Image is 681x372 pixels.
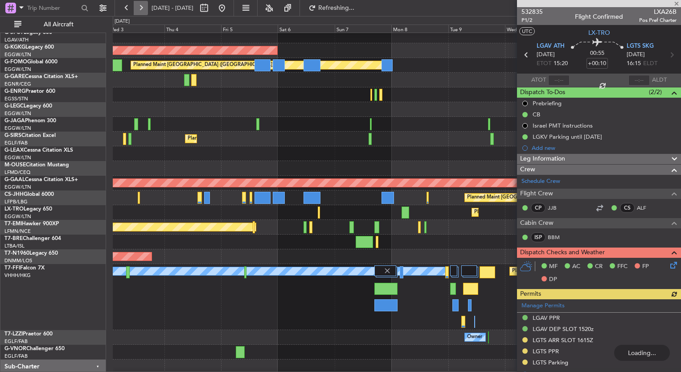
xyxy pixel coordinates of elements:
a: T7-N1960Legacy 650 [4,251,58,256]
a: LFMN/NCE [4,228,31,235]
a: LTBA/ISL [4,243,25,249]
span: AC [572,262,580,271]
a: VHHH/HKG [4,272,31,279]
a: G-GAALCessna Citation XLS+ [4,177,78,182]
div: LGKV Parking until [DATE] [533,133,602,141]
a: LFMD/CEQ [4,169,30,176]
a: BBM [548,233,568,241]
span: [DATE] - [DATE] [152,4,193,12]
a: EGSS/STN [4,95,28,102]
a: LFPB/LBG [4,198,28,205]
span: G-ENRG [4,89,25,94]
button: UTC [519,27,535,35]
span: All Aircraft [23,21,94,28]
a: EGGW/LTN [4,66,31,73]
a: G-SIRSCitation Excel [4,133,56,138]
div: Israel PMT instructions [533,122,593,129]
span: G-FOMO [4,59,27,65]
span: 00:55 [590,49,604,58]
span: 15:20 [554,59,568,68]
a: JJB [548,204,568,212]
div: Thu 4 [164,25,221,33]
a: DNMM/LOS [4,257,32,264]
a: EGGW/LTN [4,110,31,117]
img: gray-close.svg [383,267,391,275]
div: ISP [531,232,546,242]
a: G-LEGCLegacy 600 [4,103,52,109]
a: T7-FFIFalcon 7X [4,265,45,271]
a: T7-EMIHawker 900XP [4,221,59,227]
span: [DATE] [537,50,555,59]
span: 532835 [521,7,543,17]
div: CP [531,203,546,213]
div: Add new [532,144,677,152]
a: T7-LZZIPraetor 600 [4,331,53,337]
span: LGAV ATH [537,42,565,51]
span: ETOT [537,59,551,68]
span: Refreshing... [318,5,355,11]
a: G-KGKGLegacy 600 [4,45,54,50]
a: EGNR/CEG [4,81,31,87]
div: Sat 6 [278,25,334,33]
div: [DATE] [115,18,130,25]
span: G-KGKG [4,45,25,50]
a: EGGW/LTN [4,154,31,161]
div: Planned Maint [GEOGRAPHIC_DATA] ([GEOGRAPHIC_DATA]) [467,191,607,204]
span: G-LEAX [4,148,24,153]
div: Planned Maint [GEOGRAPHIC_DATA] ([GEOGRAPHIC_DATA]) [133,58,274,72]
a: LGAV/ATH [4,37,29,43]
span: FP [642,262,649,271]
span: DP [549,275,557,284]
span: ALDT [652,76,667,85]
span: M-OUSE [4,162,26,168]
span: T7-BRE [4,236,23,241]
a: LX-TROLegacy 650 [4,207,52,212]
span: G-JAGA [4,118,25,124]
span: Pos Pref Charter [639,17,677,24]
a: EGLF/FAB [4,353,28,360]
span: G-SIRS [4,133,21,138]
a: G-ENRGPraetor 600 [4,89,55,94]
div: CB [533,111,540,118]
span: T7-EMI [4,221,22,227]
a: M-OUSECitation Mustang [4,162,69,168]
span: (2/2) [649,87,662,97]
a: G-GARECessna Citation XLS+ [4,74,78,79]
span: Dispatch Checks and Weather [520,248,605,258]
div: Tue 9 [448,25,505,33]
a: EGLF/FAB [4,140,28,146]
span: G-GAAL [4,177,25,182]
div: Planned Maint [GEOGRAPHIC_DATA] ([GEOGRAPHIC_DATA]) [188,132,328,145]
span: LXA26B [639,7,677,17]
a: G-JAGAPhenom 300 [4,118,56,124]
div: Wed 3 [107,25,164,33]
a: G-FOMOGlobal 6000 [4,59,57,65]
span: 16:15 [627,59,641,68]
span: G-LEGC [4,103,24,109]
div: Sun 7 [335,25,391,33]
span: FFC [617,262,628,271]
div: Flight Confirmed [575,12,623,21]
span: [DATE] [627,50,645,59]
span: G-VNOR [4,346,26,351]
div: Loading... [614,345,670,361]
div: Prebriefing [533,99,562,107]
a: EGLF/FAB [4,338,28,345]
span: G-GARE [4,74,25,79]
span: T7-N1960 [4,251,29,256]
span: T7-LZZI [4,331,23,337]
span: CS-JHH [4,192,24,197]
a: G-VNORChallenger 650 [4,346,65,351]
a: T7-BREChallenger 604 [4,236,61,241]
a: Schedule Crew [521,177,560,186]
span: Dispatch To-Dos [520,87,565,98]
span: Crew [520,165,535,175]
a: G-LEAXCessna Citation XLS [4,148,73,153]
div: Owner [467,331,482,344]
div: CS [620,203,635,213]
a: CS-JHHGlobal 6000 [4,192,54,197]
span: T7-FFI [4,265,20,271]
span: ATOT [531,76,546,85]
span: ELDT [643,59,657,68]
span: LGTS SKG [627,42,654,51]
